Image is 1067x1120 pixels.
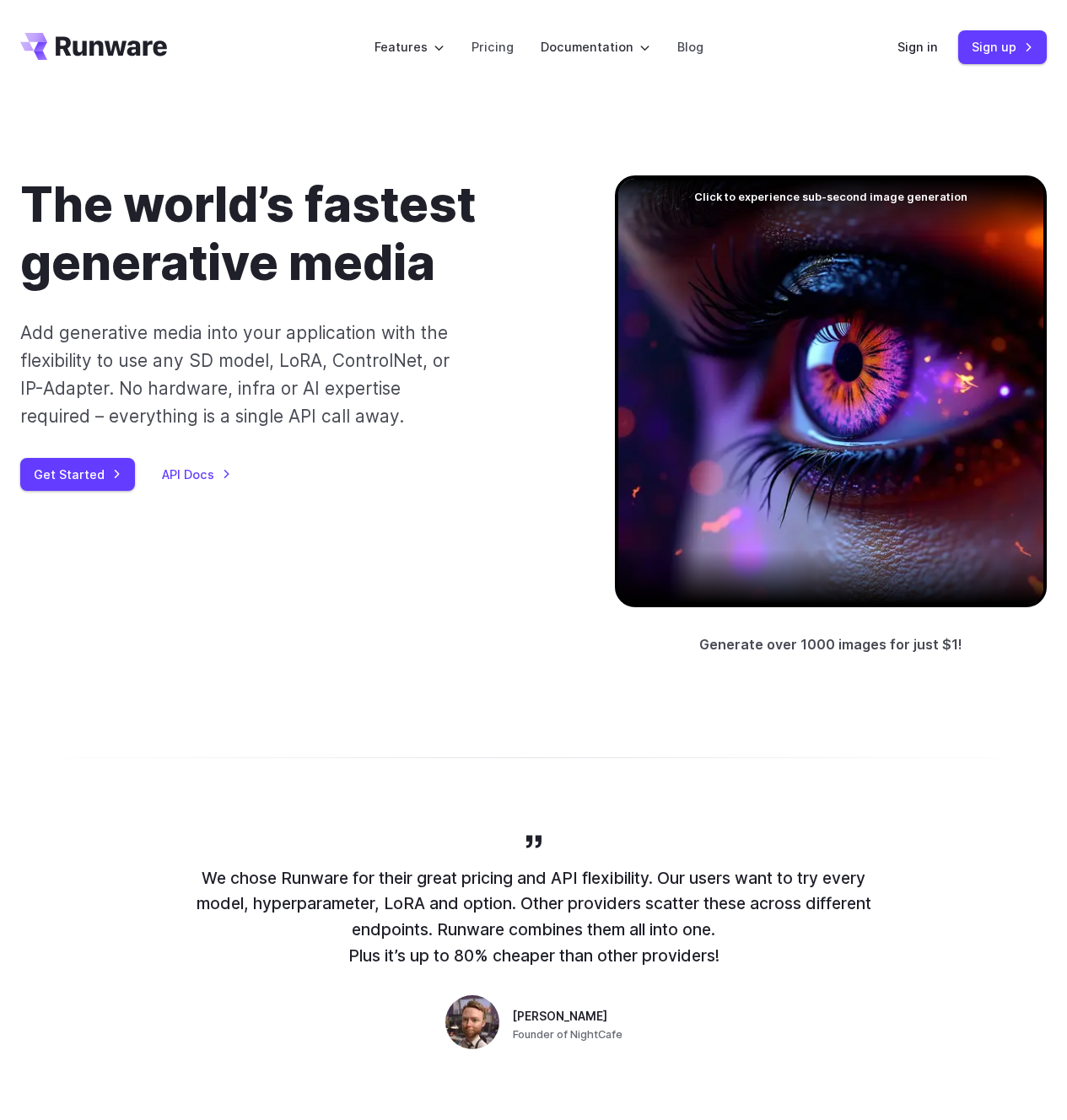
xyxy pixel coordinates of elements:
a: Pricing [472,37,514,57]
h1: The world’s fastest generative media [20,175,561,292]
a: Get Started [20,458,135,491]
span: [PERSON_NAME] [513,1008,607,1026]
a: API Docs [162,465,231,484]
a: Sign up [958,30,1047,63]
p: We chose Runware for their great pricing and API flexibility. Our users want to try every model, ... [197,865,871,969]
a: Go to / [20,33,167,60]
label: Documentation [541,37,650,57]
span: Founder of NightCafe [513,1026,622,1043]
p: Add generative media into your application with the flexibility to use any SD model, LoRA, Contro... [20,319,453,431]
a: Blog [677,37,703,57]
img: Person [445,995,499,1049]
label: Features [375,37,445,57]
a: Sign in [897,37,938,57]
p: Generate over 1000 images for just $1! [699,634,962,656]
